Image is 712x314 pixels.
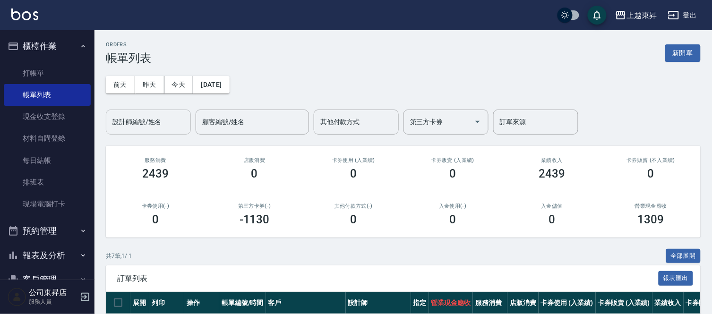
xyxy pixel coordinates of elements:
[449,213,456,226] h3: 0
[117,274,659,283] span: 訂單列表
[4,219,91,243] button: 預約管理
[240,213,270,226] h3: -1130
[507,292,539,314] th: 店販消費
[193,76,229,93] button: [DATE]
[449,167,456,180] h3: 0
[142,167,169,180] h3: 2439
[351,167,357,180] h3: 0
[539,292,596,314] th: 卡券使用 (入業績)
[219,292,266,314] th: 帳單編號/時間
[184,292,219,314] th: 操作
[666,249,701,263] button: 全部展開
[626,9,657,21] div: 上越東昇
[4,127,91,149] a: 材料自購登錄
[514,203,590,209] h2: 入金儲值
[4,243,91,268] button: 報表及分析
[251,167,258,180] h3: 0
[216,157,293,163] h2: 店販消費
[135,76,164,93] button: 昨天
[316,203,392,209] h2: 其他付款方式(-)
[596,292,653,314] th: 卡券販賣 (入業績)
[664,7,701,24] button: 登出
[411,292,429,314] th: 指定
[4,84,91,106] a: 帳單列表
[4,62,91,84] a: 打帳單
[216,203,293,209] h2: 第三方卡券(-)
[414,157,491,163] h2: 卡券販賣 (入業績)
[316,157,392,163] h2: 卡券使用 (入業績)
[130,292,149,314] th: 展開
[613,157,689,163] h2: 卡券販賣 (不入業績)
[613,203,689,209] h2: 營業現金應收
[659,271,694,286] button: 報表匯出
[11,8,38,20] img: Logo
[414,203,491,209] h2: 入金使用(-)
[117,157,194,163] h3: 服務消費
[106,51,151,65] h3: 帳單列表
[652,292,684,314] th: 業績收入
[611,6,661,25] button: 上越東昇
[4,150,91,171] a: 每日結帳
[4,171,91,193] a: 排班表
[665,44,701,62] button: 新開單
[588,6,607,25] button: save
[164,76,194,93] button: 今天
[29,297,77,306] p: 服務人員
[429,292,473,314] th: 營業現金應收
[638,213,664,226] h3: 1309
[266,292,346,314] th: 客戶
[539,167,565,180] h3: 2439
[470,114,485,129] button: Open
[106,252,132,260] p: 共 7 筆, 1 / 1
[4,34,91,59] button: 櫃檯作業
[514,157,590,163] h2: 業績收入
[149,292,184,314] th: 列印
[106,42,151,48] h2: ORDERS
[8,288,26,306] img: Person
[152,213,159,226] h3: 0
[117,203,194,209] h2: 卡券使用(-)
[648,167,654,180] h3: 0
[659,273,694,282] a: 報表匯出
[4,106,91,127] a: 現金收支登錄
[4,267,91,292] button: 客戶管理
[106,76,135,93] button: 前天
[29,288,77,297] h5: 公司東昇店
[665,48,701,57] a: 新開單
[549,213,555,226] h3: 0
[4,193,91,215] a: 現場電腦打卡
[473,292,507,314] th: 服務消費
[351,213,357,226] h3: 0
[346,292,411,314] th: 設計師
